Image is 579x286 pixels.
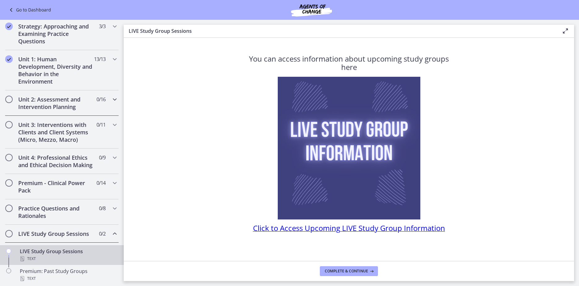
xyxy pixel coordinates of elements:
[5,55,13,63] i: Completed
[18,23,94,45] h2: Strategy: Approaching and Examining Practice Questions
[20,255,116,262] div: Text
[18,154,94,169] h2: Unit 4: Professional Ethics and Ethical Decision Making
[325,269,368,274] span: Complete & continue
[96,96,105,103] span: 0 / 16
[99,154,105,161] span: 0 / 9
[94,55,105,63] span: 13 / 13
[129,27,552,35] h3: LIVE Study Group Sessions
[253,223,445,233] span: Click to Access Upcoming LIVE Study Group Information
[18,55,94,85] h2: Unit 1: Human Development, Diversity and Behavior in the Environment
[99,205,105,212] span: 0 / 8
[18,230,94,237] h2: LIVE Study Group Sessions
[7,6,51,14] a: Go to Dashboard
[5,23,13,30] i: Completed
[96,179,105,187] span: 0 / 14
[20,267,116,282] div: Premium: Past Study Groups
[18,121,94,143] h2: Unit 3: Interventions with Clients and Client Systems (Micro, Mezzo, Macro)
[18,96,94,110] h2: Unit 2: Assessment and Intervention Planning
[249,54,449,72] span: You can access information about upcoming study groups here
[20,248,116,262] div: LIVE Study Group Sessions
[253,226,445,232] a: Click to Access Upcoming LIVE Study Group Information
[278,77,420,219] img: Live_Study_Group_Information.png
[20,275,116,282] div: Text
[18,205,94,219] h2: Practice Questions and Rationales
[96,121,105,128] span: 0 / 11
[99,23,105,30] span: 3 / 3
[18,179,94,194] h2: Premium - Clinical Power Pack
[274,2,349,17] img: Agents of Change
[99,230,105,237] span: 0 / 2
[320,266,378,276] button: Complete & continue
